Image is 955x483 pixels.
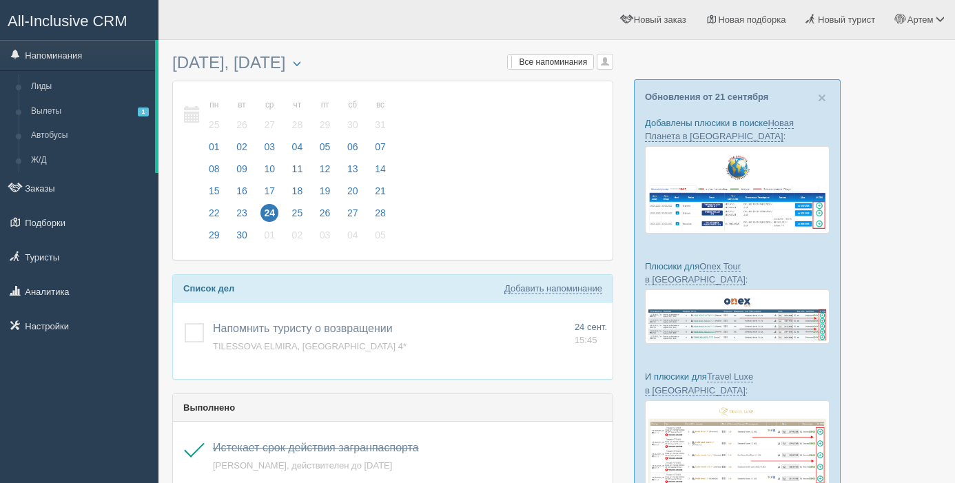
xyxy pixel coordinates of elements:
[205,116,223,134] span: 25
[201,161,227,183] a: 08
[256,205,283,227] a: 24
[205,226,223,244] span: 29
[371,204,389,222] span: 28
[312,161,338,183] a: 12
[201,183,227,205] a: 15
[201,92,227,139] a: пн 25
[260,99,278,111] small: ср
[340,227,366,249] a: 04
[256,227,283,249] a: 01
[289,99,307,111] small: чт
[213,322,393,334] a: Напомнить туристу о возвращении
[205,160,223,178] span: 08
[367,227,390,249] a: 05
[344,116,362,134] span: 30
[718,14,785,25] span: Новая подборка
[25,74,155,99] a: Лиды
[183,283,234,294] b: Список дел
[25,148,155,173] a: Ж/Д
[233,226,251,244] span: 30
[205,182,223,200] span: 15
[344,160,362,178] span: 13
[367,183,390,205] a: 21
[213,442,419,453] a: Истекает срок действия загранпаспорта
[229,92,255,139] a: вт 26
[316,204,334,222] span: 26
[213,460,392,471] a: [PERSON_NAME], действителен до [DATE]
[260,182,278,200] span: 17
[645,289,830,344] img: onex-tour-proposal-crm-for-travel-agency.png
[367,139,390,161] a: 07
[233,182,251,200] span: 16
[233,160,251,178] span: 09
[316,116,334,134] span: 29
[289,226,307,244] span: 02
[233,116,251,134] span: 26
[205,204,223,222] span: 22
[256,92,283,139] a: ср 27
[201,205,227,227] a: 22
[645,92,768,102] a: Обновления от 21 сентября
[645,116,830,143] p: Добавлены плюсики в поиске :
[256,183,283,205] a: 17
[316,226,334,244] span: 03
[645,146,830,233] img: new-planet-%D0%BF%D1%96%D0%B4%D0%B1%D1%96%D1%80%D0%BA%D0%B0-%D1%81%D1%80%D0%BC-%D0%B4%D0%BB%D1%8F...
[312,183,338,205] a: 19
[312,227,338,249] a: 03
[520,57,588,67] span: Все напоминания
[260,116,278,134] span: 27
[285,227,311,249] a: 02
[25,99,155,124] a: Вылеты1
[260,160,278,178] span: 10
[289,116,307,134] span: 28
[340,183,366,205] a: 20
[371,182,389,200] span: 21
[340,205,366,227] a: 27
[340,92,366,139] a: сб 30
[371,138,389,156] span: 07
[25,123,155,148] a: Автобусы
[229,161,255,183] a: 09
[575,321,607,347] a: 24 сент. 15:45
[907,14,934,25] span: Артем
[201,227,227,249] a: 29
[818,90,826,105] button: Close
[645,371,753,395] a: Travel Luxe в [GEOGRAPHIC_DATA]
[344,226,362,244] span: 04
[316,182,334,200] span: 19
[344,99,362,111] small: сб
[344,182,362,200] span: 20
[371,226,389,244] span: 05
[575,335,597,345] span: 15:45
[201,139,227,161] a: 01
[316,160,334,178] span: 12
[233,138,251,156] span: 02
[260,204,278,222] span: 24
[172,54,613,74] h3: [DATE], [DATE]
[289,138,307,156] span: 04
[233,99,251,111] small: вт
[312,92,338,139] a: пт 29
[183,402,235,413] b: Выполнено
[371,160,389,178] span: 14
[256,161,283,183] a: 10
[344,204,362,222] span: 27
[316,99,334,111] small: пт
[575,322,607,332] span: 24 сент.
[285,183,311,205] a: 18
[367,205,390,227] a: 28
[233,204,251,222] span: 23
[312,139,338,161] a: 05
[213,341,407,351] a: TILESSOVA ELMIRA, [GEOGRAPHIC_DATA] 4*
[316,138,334,156] span: 05
[340,139,366,161] a: 06
[285,161,311,183] a: 11
[344,138,362,156] span: 06
[818,14,875,25] span: Новый турист
[504,283,602,294] a: Добавить напоминание
[367,92,390,139] a: вс 31
[340,161,366,183] a: 13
